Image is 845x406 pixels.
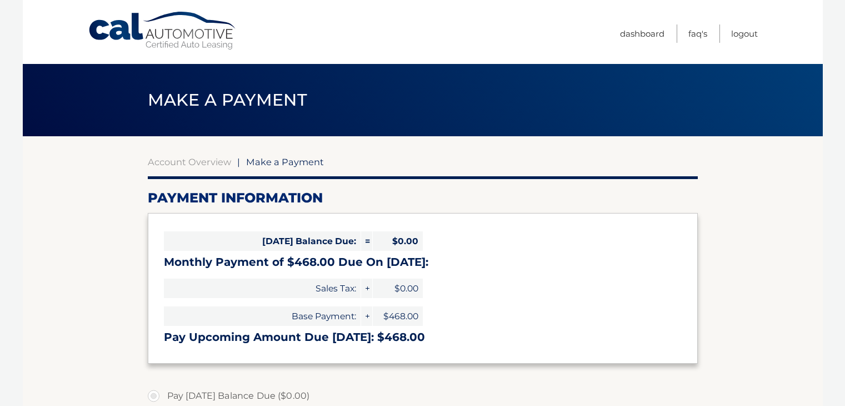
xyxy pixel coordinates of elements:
span: | [237,156,240,167]
span: + [361,306,372,326]
span: Base Payment: [164,306,361,326]
span: Sales Tax: [164,279,361,298]
a: Dashboard [620,24,664,43]
span: Make a Payment [246,156,324,167]
h3: Pay Upcoming Amount Due [DATE]: $468.00 [164,330,682,344]
a: Account Overview [148,156,231,167]
span: $0.00 [373,231,423,251]
a: FAQ's [688,24,707,43]
span: $468.00 [373,306,423,326]
a: Cal Automotive [88,11,238,51]
span: Make a Payment [148,90,307,110]
span: [DATE] Balance Due: [164,231,361,251]
a: Logout [731,24,758,43]
span: + [361,279,372,298]
span: $0.00 [373,279,423,298]
h2: Payment Information [148,190,698,206]
h3: Monthly Payment of $468.00 Due On [DATE]: [164,255,682,269]
span: = [361,231,372,251]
